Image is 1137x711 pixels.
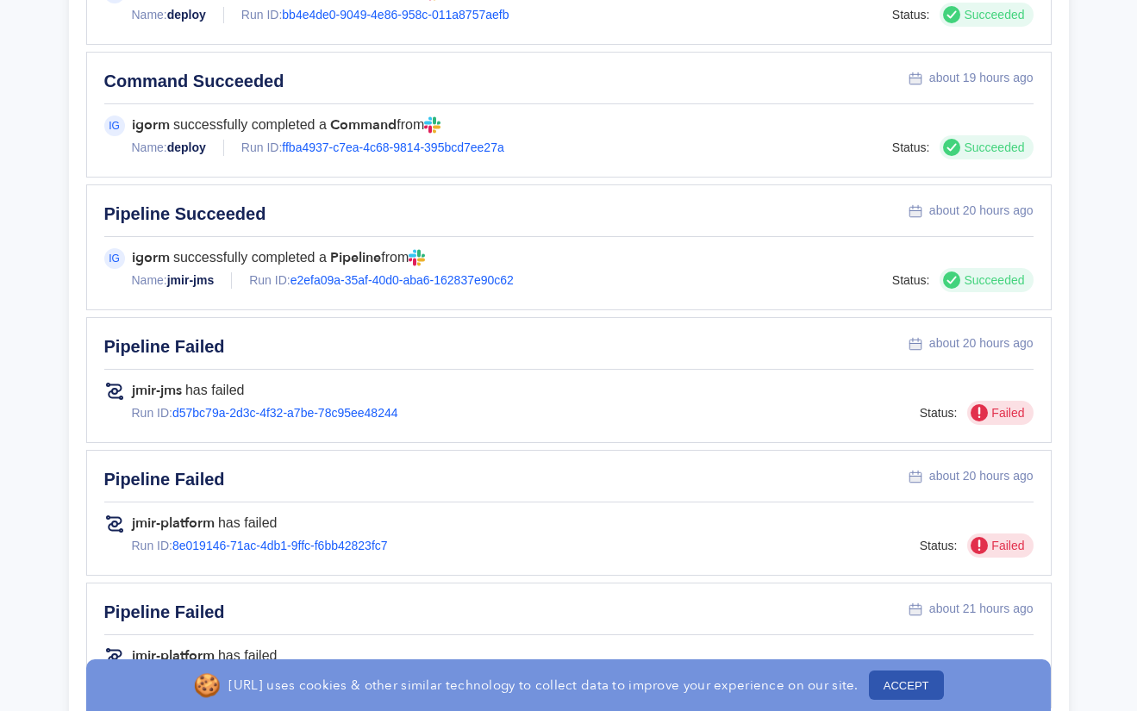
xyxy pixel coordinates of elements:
span: IG [109,121,120,131]
div: about 21 hours ago [929,601,1034,617]
div: has failed [132,646,1034,666]
div: Status: [892,7,930,23]
div: Pipeline Succeeded [104,203,909,226]
span: Run ID: [249,273,290,287]
span: Run ID: [132,406,172,420]
div: Status: [920,405,958,421]
a: deploy [167,140,206,154]
span: Run ID: [241,8,282,22]
strong: igorm [132,247,170,268]
div: Pipeline Failed [104,335,909,359]
div: Pipeline Failed [104,601,909,624]
strong: jmir-platform [132,646,215,666]
img: run from icon [424,116,440,134]
div: Pipeline Failed [104,468,909,491]
span: Succeeded [960,272,1024,289]
span: Run ID: [241,140,282,154]
a: bb4e4de0-9049-4e86-958c-011a8757aefb [282,8,509,22]
strong: jmir-jms [132,380,182,401]
span: Succeeded [960,7,1024,23]
div: has failed [132,380,1034,401]
span: Failed [988,538,1024,554]
div: about 20 hours ago [929,203,1034,219]
strong: Pipeline [330,247,381,268]
a: 8e019146-71ac-4db1-9ffc-f6bb42823fc7 [172,539,388,552]
a: d57bc79a-2d3c-4f32-a7be-78c95ee48244 [172,406,398,420]
p: [URL] uses cookies & other similar technology to collect data to improve your experience on our s... [228,677,858,694]
div: Command Succeeded [104,70,909,93]
span: 🍪 [193,669,221,702]
button: ACCEPT [869,670,944,700]
div: Status: [892,272,930,289]
div: Status: [892,140,930,156]
strong: igorm [132,115,170,135]
div: successfully completed a from [132,247,1034,268]
span: Name: [132,273,167,287]
div: has failed [132,513,1034,533]
img: run from icon [409,249,425,266]
a: e2efa09a-35af-40d0-aba6-162837e90c62 [290,273,514,287]
div: about 20 hours ago [929,335,1034,352]
a: jmir-jms [167,273,214,287]
a: ffba4937-c7ea-4c68-9814-395bcd7ee27a [282,140,503,154]
strong: jmir-platform [132,513,215,533]
span: Run ID: [132,539,172,552]
span: Failed [988,405,1024,421]
div: about 19 hours ago [929,70,1034,86]
span: Name: [132,8,167,22]
iframe: Chat Widget [1051,628,1137,711]
span: Name: [132,140,167,154]
div: successfully completed a from [132,115,1034,135]
div: about 20 hours ago [929,468,1034,484]
span: IG [109,253,120,264]
strong: Command [330,115,397,135]
div: Status: [920,538,958,554]
a: deploy [167,8,206,22]
span: Succeeded [960,140,1024,156]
